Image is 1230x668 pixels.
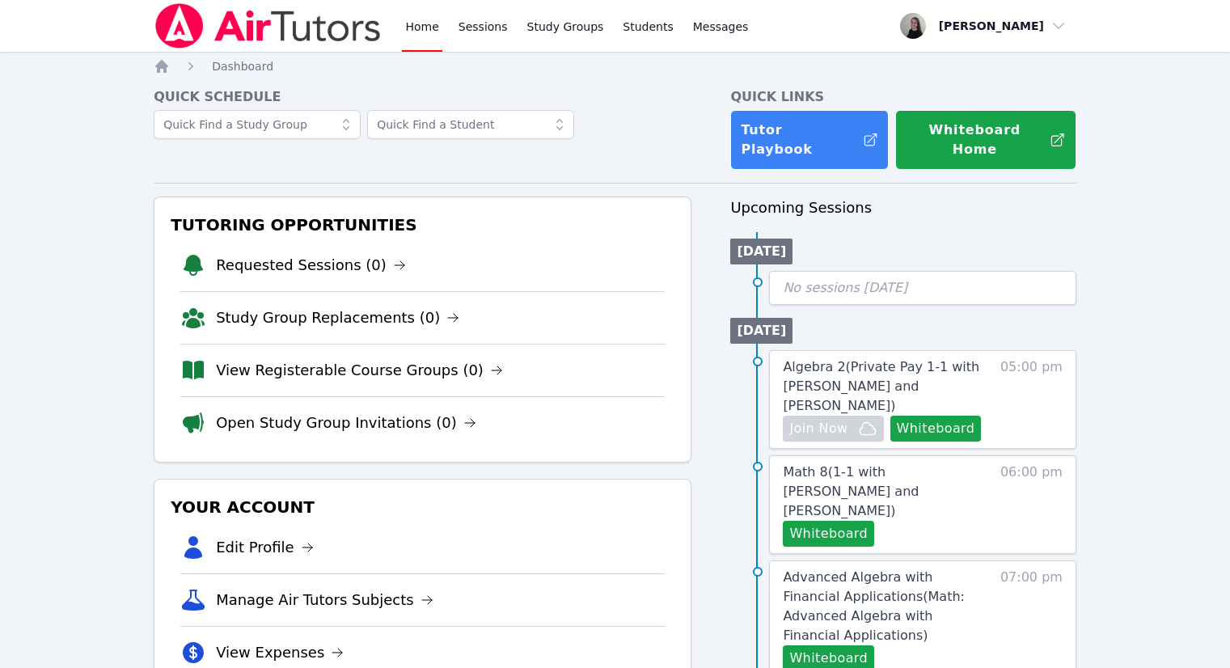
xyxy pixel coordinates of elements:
[367,110,574,139] input: Quick Find a Student
[895,110,1076,170] button: Whiteboard Home
[216,412,476,434] a: Open Study Group Invitations (0)
[216,254,406,277] a: Requested Sessions (0)
[154,58,1076,74] nav: Breadcrumb
[890,416,982,442] button: Whiteboard
[154,87,691,107] h4: Quick Schedule
[783,280,907,295] span: No sessions [DATE]
[154,3,383,49] img: Air Tutors
[216,536,314,559] a: Edit Profile
[783,521,874,547] button: Whiteboard
[154,110,361,139] input: Quick Find a Study Group
[783,416,883,442] button: Join Now
[216,589,433,611] a: Manage Air Tutors Subjects
[783,359,979,413] span: Algebra 2 ( Private Pay 1-1 with [PERSON_NAME] and [PERSON_NAME] )
[783,569,965,643] span: Advanced Algebra with Financial Applications ( Math: Advanced Algebra with Financial Applications )
[212,60,273,73] span: Dashboard
[212,58,273,74] a: Dashboard
[167,493,678,522] h3: Your Account
[783,568,992,645] a: Advanced Algebra with Financial Applications(Math: Advanced Algebra with Financial Applications)
[730,239,793,264] li: [DATE]
[216,307,459,329] a: Study Group Replacements (0)
[167,210,678,239] h3: Tutoring Opportunities
[730,110,889,170] a: Tutor Playbook
[789,419,847,438] span: Join Now
[216,359,503,382] a: View Registerable Course Groups (0)
[1000,357,1063,442] span: 05:00 pm
[730,318,793,344] li: [DATE]
[730,197,1076,219] h3: Upcoming Sessions
[783,463,992,521] a: Math 8(1-1 with [PERSON_NAME] and [PERSON_NAME])
[730,87,1076,107] h4: Quick Links
[216,641,344,664] a: View Expenses
[1000,463,1063,547] span: 06:00 pm
[783,464,919,518] span: Math 8 ( 1-1 with [PERSON_NAME] and [PERSON_NAME] )
[783,357,992,416] a: Algebra 2(Private Pay 1-1 with [PERSON_NAME] and [PERSON_NAME])
[693,19,749,35] span: Messages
